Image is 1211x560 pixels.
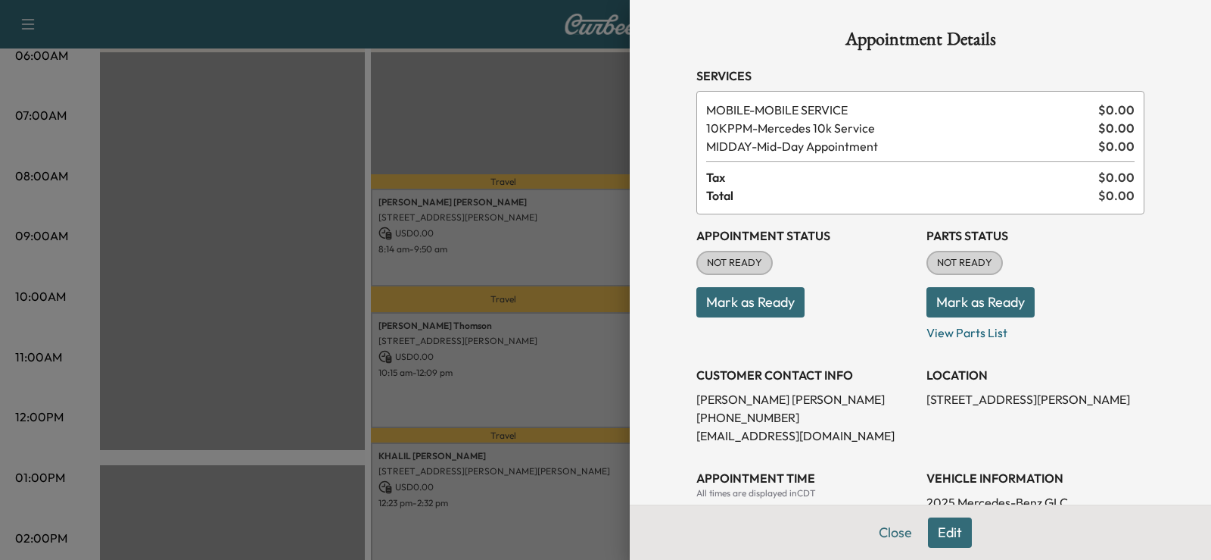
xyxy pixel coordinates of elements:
p: View Parts List [926,318,1144,342]
span: NOT READY [928,255,1001,271]
h3: APPOINTMENT TIME [696,469,914,487]
h3: LOCATION [926,366,1144,384]
h3: Services [696,67,1144,85]
p: [PHONE_NUMBER] [696,408,914,427]
h3: Appointment Status [696,227,914,245]
h3: Parts Status [926,227,1144,245]
h3: VEHICLE INFORMATION [926,469,1144,487]
span: Mid-Day Appointment [706,137,1092,155]
span: $ 0.00 [1098,186,1135,205]
p: [STREET_ADDRESS][PERSON_NAME] [926,390,1144,408]
span: $ 0.00 [1098,101,1135,119]
button: Edit [928,518,972,548]
p: 2025 Mercedes-Benz GLC [926,493,1144,512]
h1: Appointment Details [696,30,1144,55]
span: $ 0.00 [1098,119,1135,137]
button: Mark as Ready [696,287,805,318]
div: Date: [DATE] [696,499,914,524]
span: Mercedes 10k Service [706,119,1092,137]
p: [PERSON_NAME] [PERSON_NAME] [696,390,914,408]
button: Mark as Ready [926,287,1035,318]
div: All times are displayed in CDT [696,487,914,499]
span: $ 0.00 [1098,168,1135,186]
span: $ 0.00 [1098,137,1135,155]
span: Total [706,186,1098,205]
button: Close [869,518,922,548]
span: Tax [706,168,1098,186]
span: MOBILE SERVICE [706,101,1092,119]
p: [EMAIL_ADDRESS][DOMAIN_NAME] [696,427,914,445]
span: NOT READY [698,255,771,271]
h3: CUSTOMER CONTACT INFO [696,366,914,384]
